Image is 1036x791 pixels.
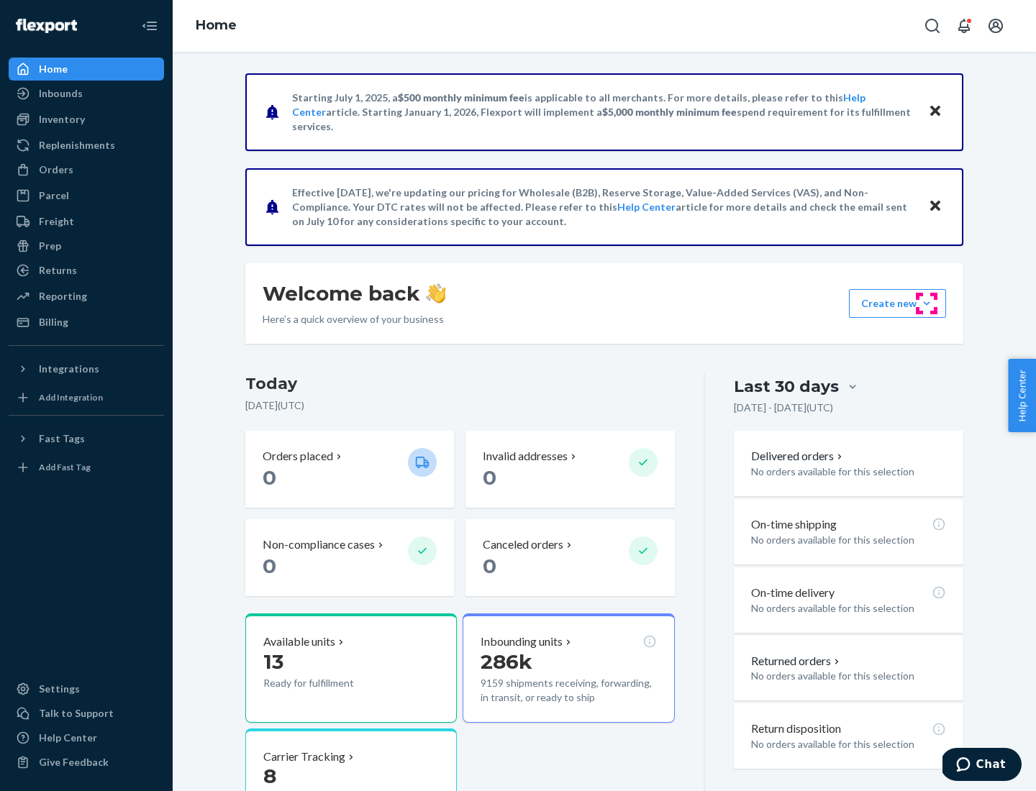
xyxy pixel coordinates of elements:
p: Effective [DATE], we're updating our pricing for Wholesale (B2B), Reserve Storage, Value-Added Se... [292,186,914,229]
a: Replenishments [9,134,164,157]
button: Give Feedback [9,751,164,774]
p: No orders available for this selection [751,465,946,479]
div: Orders [39,163,73,177]
span: 0 [263,554,276,578]
span: 0 [483,465,496,490]
a: Home [9,58,164,81]
span: 0 [263,465,276,490]
p: Invalid addresses [483,448,568,465]
button: Close Navigation [135,12,164,40]
div: Last 30 days [734,375,839,398]
p: Canceled orders [483,536,563,553]
img: hand-wave emoji [426,283,446,303]
div: Home [39,62,68,76]
button: Inbounding units286k9159 shipments receiving, forwarding, in transit, or ready to ship [463,613,674,723]
button: Open account menu [981,12,1010,40]
div: Integrations [39,362,99,376]
h3: Today [245,372,675,395]
button: Available units13Ready for fulfillment [245,613,457,723]
p: No orders available for this selection [751,533,946,547]
button: Open notifications [950,12,978,40]
button: Close [926,196,945,217]
p: Available units [263,634,335,650]
button: Open Search Box [918,12,947,40]
a: Reporting [9,285,164,308]
ol: breadcrumbs [184,5,248,47]
button: Returned orders [751,653,842,669]
p: On-time shipping [751,516,837,533]
a: Inbounds [9,82,164,105]
p: [DATE] ( UTC ) [245,398,675,413]
button: Create new [849,289,946,318]
button: Delivered orders [751,448,845,465]
p: No orders available for this selection [751,669,946,683]
div: Add Fast Tag [39,461,91,473]
a: Add Integration [9,386,164,409]
span: $5,000 monthly minimum fee [602,106,737,118]
button: Fast Tags [9,427,164,450]
p: Orders placed [263,448,333,465]
div: Billing [39,315,68,329]
button: Close [926,101,945,122]
p: Non-compliance cases [263,536,375,553]
span: 13 [263,649,283,674]
a: Returns [9,259,164,282]
img: Flexport logo [16,19,77,33]
h1: Welcome back [263,280,446,306]
span: 286k [481,649,532,674]
div: Help Center [39,731,97,745]
div: Inbounds [39,86,83,101]
div: Parcel [39,188,69,203]
p: Return disposition [751,721,841,737]
p: Starting July 1, 2025, a is applicable to all merchants. For more details, please refer to this a... [292,91,914,134]
a: Add Fast Tag [9,456,164,479]
div: Reporting [39,289,87,303]
div: Add Integration [39,391,103,403]
div: Freight [39,214,74,229]
button: Help Center [1008,359,1036,432]
a: Orders [9,158,164,181]
a: Home [196,17,237,33]
p: Ready for fulfillment [263,676,396,690]
a: Parcel [9,184,164,207]
p: 9159 shipments receiving, forwarding, in transit, or ready to ship [481,676,656,705]
button: Talk to Support [9,702,164,725]
div: Inventory [39,112,85,127]
div: Replenishments [39,138,115,152]
span: 8 [263,764,276,788]
p: Carrier Tracking [263,749,345,765]
span: $500 monthly minimum fee [398,91,524,104]
p: No orders available for this selection [751,601,946,616]
a: Settings [9,677,164,700]
button: Non-compliance cases 0 [245,519,454,596]
div: Fast Tags [39,431,85,446]
a: Freight [9,210,164,233]
button: Integrations [9,357,164,380]
span: 0 [483,554,496,578]
button: Invalid addresses 0 [465,431,674,508]
a: Help Center [9,726,164,749]
div: Talk to Support [39,706,114,721]
div: Give Feedback [39,755,109,769]
button: Orders placed 0 [245,431,454,508]
p: No orders available for this selection [751,737,946,751]
a: Billing [9,311,164,334]
p: [DATE] - [DATE] ( UTC ) [734,401,833,415]
p: Inbounding units [481,634,563,650]
div: Prep [39,239,61,253]
div: Settings [39,682,80,696]
button: Canceled orders 0 [465,519,674,596]
a: Help Center [617,201,676,213]
iframe: Opens a widget where you can chat to one of our agents [942,748,1022,784]
div: Returns [39,263,77,278]
p: On-time delivery [751,585,835,601]
a: Inventory [9,108,164,131]
a: Prep [9,234,164,257]
p: Here’s a quick overview of your business [263,312,446,326]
